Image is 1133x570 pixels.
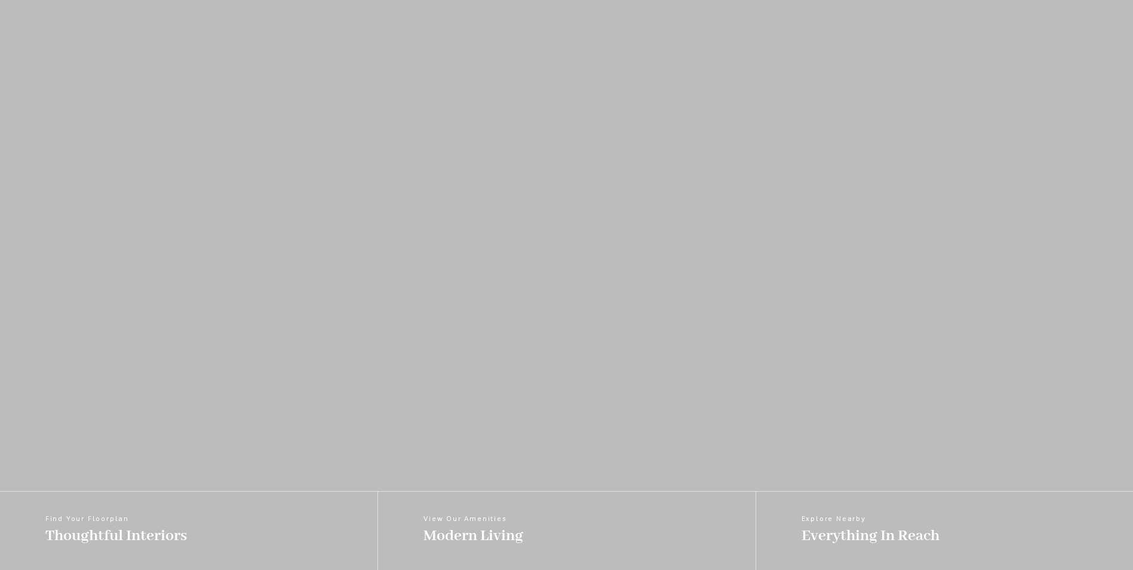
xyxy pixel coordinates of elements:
[45,526,187,546] span: Thoughtful Interiors
[423,526,523,546] span: Modern Living
[45,516,187,523] span: Find Your Floorplan
[377,492,755,570] a: View Our Amenities
[802,516,939,523] span: Explore Nearby
[802,526,939,546] span: Everything In Reach
[423,516,523,523] span: View Our Amenities
[756,492,1133,570] a: Explore Nearby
